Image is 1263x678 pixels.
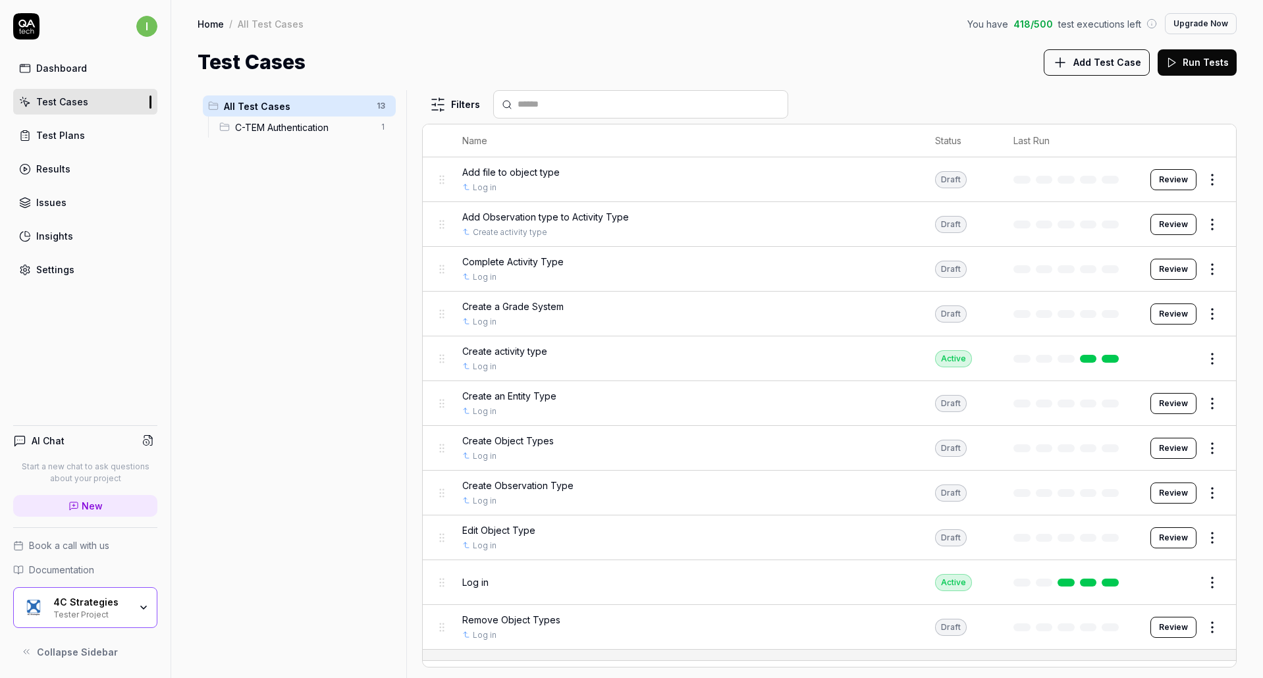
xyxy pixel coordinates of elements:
[1150,527,1196,548] button: Review
[36,196,67,209] div: Issues
[423,202,1236,247] tr: Add Observation type to Activity TypeCreate activity typeDraftReview
[935,574,972,591] div: Active
[53,596,130,608] div: 4C Strategies
[371,98,390,114] span: 13
[473,629,497,641] a: Log in
[1150,393,1196,414] button: Review
[36,128,85,142] div: Test Plans
[29,538,109,552] span: Book a call with us
[935,395,967,412] div: Draft
[473,182,497,194] a: Log in
[473,495,497,507] a: Log in
[229,17,232,30] div: /
[375,119,390,135] span: 1
[1158,49,1237,76] button: Run Tests
[53,608,130,619] div: Tester Project
[423,157,1236,202] tr: Add file to object typeLog inDraftReview
[473,361,497,373] a: Log in
[1013,17,1053,31] span: 418 / 500
[967,17,1008,31] span: You have
[1058,17,1141,31] span: test executions left
[935,619,967,636] div: Draft
[462,434,554,448] span: Create Object Types
[13,223,157,249] a: Insights
[922,124,1000,157] th: Status
[36,263,74,276] div: Settings
[1150,214,1196,235] button: Review
[32,434,65,448] h4: AI Chat
[224,99,369,113] span: All Test Cases
[13,89,157,115] a: Test Cases
[1150,482,1196,504] button: Review
[13,122,157,148] a: Test Plans
[473,450,497,462] a: Log in
[82,499,103,513] span: New
[36,162,70,176] div: Results
[1150,617,1196,638] button: Review
[935,350,972,367] div: Active
[1165,13,1237,34] button: Upgrade Now
[1150,169,1196,190] a: Review
[136,16,157,37] span: i
[462,523,535,537] span: Edit Object Type
[462,210,629,224] span: Add Observation type to Activity Type
[473,316,497,328] a: Log in
[422,91,488,118] button: Filters
[1073,55,1141,69] span: Add Test Case
[13,461,157,484] p: Start a new chat to ask questions about your project
[29,563,94,577] span: Documentation
[13,156,157,182] a: Results
[1000,124,1137,157] th: Last Run
[423,336,1236,381] tr: Create activity typeLog inActive
[473,540,497,552] a: Log in
[36,95,88,109] div: Test Cases
[423,292,1236,336] tr: Create a Grade SystemLog inDraftReview
[935,171,967,188] div: Draft
[198,17,224,30] a: Home
[462,613,560,627] span: Remove Object Types
[935,261,967,278] div: Draft
[423,560,1236,605] tr: Log inActive
[136,13,157,39] button: i
[423,471,1236,515] tr: Create Observation TypeLog inDraftReview
[462,344,547,358] span: Create activity type
[36,229,73,243] div: Insights
[449,124,922,157] th: Name
[1150,259,1196,280] button: Review
[935,305,967,323] div: Draft
[935,216,967,233] div: Draft
[473,405,497,417] a: Log in
[935,484,967,502] div: Draft
[1044,49,1150,76] button: Add Test Case
[214,117,396,138] div: Drag to reorderC-TEM Authentication1
[473,271,497,283] a: Log in
[13,538,157,552] a: Book a call with us
[462,575,489,589] span: Log in
[423,381,1236,426] tr: Create an Entity TypeLog inDraftReview
[423,247,1236,292] tr: Complete Activity TypeLog inDraftReview
[935,440,967,457] div: Draft
[462,255,564,269] span: Complete Activity Type
[37,645,118,659] span: Collapse Sidebar
[22,596,45,619] img: 4C Strategies Logo
[13,639,157,665] button: Collapse Sidebar
[1150,438,1196,459] button: Review
[462,300,564,313] span: Create a Grade System
[13,495,157,517] a: New
[462,165,560,179] span: Add file to object type
[473,226,547,238] a: Create activity type
[423,515,1236,560] tr: Edit Object TypeLog inDraftReview
[13,257,157,282] a: Settings
[13,587,157,628] button: 4C Strategies Logo4C StrategiesTester Project
[238,17,304,30] div: All Test Cases
[13,563,157,577] a: Documentation
[423,605,1236,650] tr: Remove Object TypesLog inDraftReview
[13,190,157,215] a: Issues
